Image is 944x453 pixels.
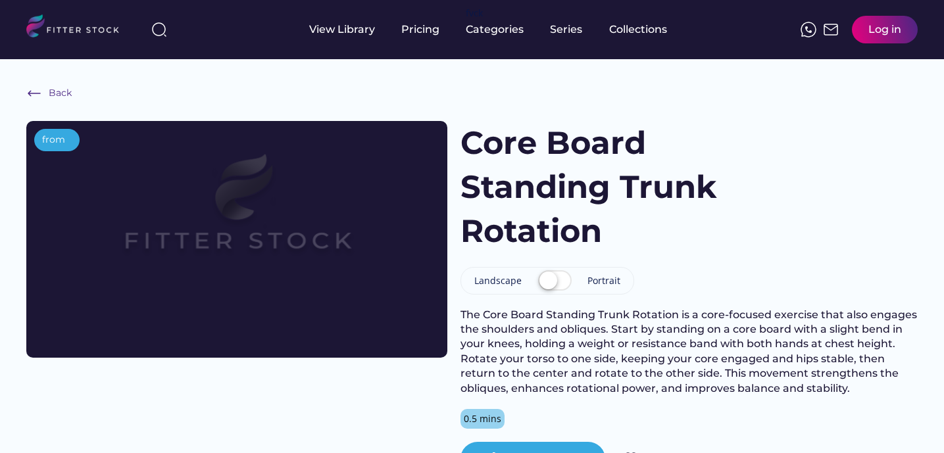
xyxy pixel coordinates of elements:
[609,22,667,37] div: Collections
[26,85,42,101] img: Frame%20%286%29.svg
[460,308,918,396] div: The Core Board Standing Trunk Rotation is a core-focused exercise that also engages the shoulders...
[151,22,167,37] img: search-normal%203.svg
[68,121,405,310] img: Frame%2079%20%281%29.svg
[26,14,130,41] img: LOGO.svg
[49,87,72,100] div: Back
[823,22,839,37] img: Frame%2051.svg
[550,22,583,37] div: Series
[460,121,803,254] h1: Core Board Standing Trunk Rotation
[587,274,620,287] div: Portrait
[309,22,375,37] div: View Library
[474,274,522,287] div: Landscape
[466,7,483,20] div: fvck
[401,22,439,37] div: Pricing
[466,22,524,37] div: Categories
[801,22,816,37] img: meteor-icons_whatsapp%20%281%29.svg
[464,412,501,425] div: 0.5 mins
[42,133,65,147] div: from
[868,22,901,37] div: Log in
